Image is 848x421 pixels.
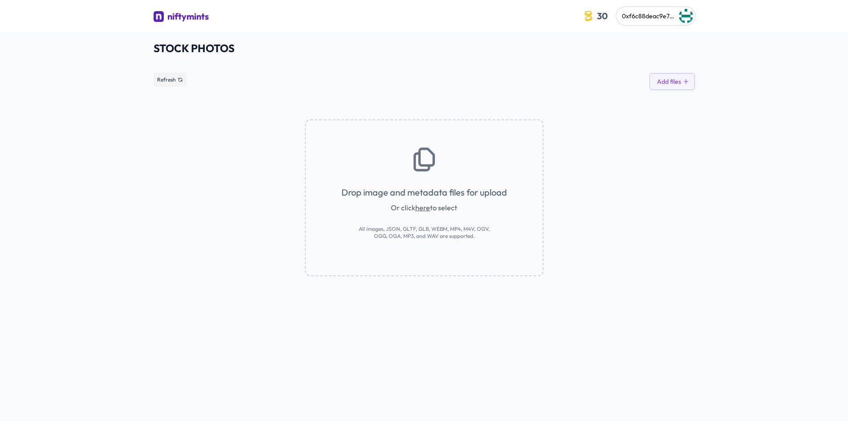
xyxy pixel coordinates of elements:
span: Drop image and metadata files for upload [341,186,507,199]
span: STOCK PHOTOS [154,41,695,55]
img: niftymints logo [154,11,164,22]
span: 0xf6c88deac9e7f6ff4c1c068781dd778fb6496d90 [622,12,761,20]
button: 0xf6c88deac9e7f6ff4c1c068781dd778fb6496d90 [617,7,695,25]
span: 30 [595,9,609,23]
a: niftymints [154,10,209,25]
div: niftymints [167,10,209,23]
a: here [415,203,430,212]
img: Thijs B [679,9,693,23]
img: coin-icon.3a8a4044.svg [581,9,595,23]
button: 30 [580,7,613,25]
button: Add files [649,73,695,90]
button: Refresh [154,73,187,87]
span: Or click to select [391,202,457,213]
span: All images, JSON, GLTF, GLB, WEBM, MP4, M4V, OGV, OGG, OGA, MP3, and WAV are supported. [353,225,495,240]
span: Refresh [157,76,176,83]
